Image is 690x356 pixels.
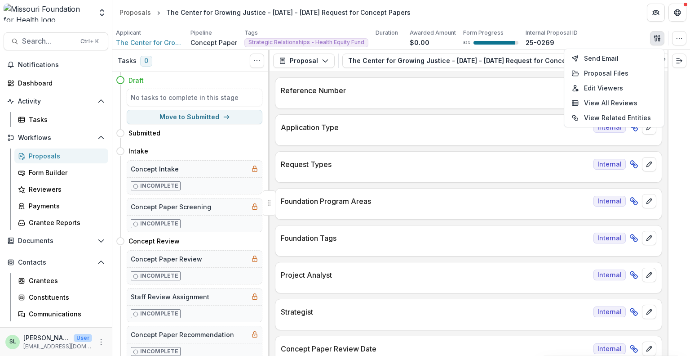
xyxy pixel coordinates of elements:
span: Search... [22,37,75,45]
h4: Draft [128,76,144,85]
div: Communications [29,309,101,319]
h5: Concept Paper Screening [131,202,211,212]
span: Contacts [18,259,94,266]
p: Form Progress [463,29,504,37]
p: 25-0269 [526,38,554,47]
div: Reviewers [29,185,101,194]
span: Internal [593,159,626,170]
button: edit [642,231,656,245]
p: 92 % [463,40,470,46]
div: Proposals [119,8,151,17]
p: Project Analyst [281,270,590,280]
button: Get Help [668,4,686,22]
span: Internal [593,306,626,317]
p: Incomplete [140,182,178,190]
button: Move to Submitted [127,110,262,124]
a: Grantee Reports [14,215,108,230]
p: Foundation Program Areas [281,196,590,207]
p: Incomplete [140,220,178,228]
div: Grantee Reports [29,218,101,227]
a: Proposals [116,6,155,19]
p: Concept Paper [190,38,237,47]
div: Grantees [29,276,101,285]
h5: Concept Paper Recommendation [131,330,234,339]
p: Applicant [116,29,141,37]
a: Form Builder [14,165,108,180]
span: 0 [140,56,152,67]
p: Duration [376,29,398,37]
button: Open Data & Reporting [4,325,108,339]
button: Expand right [672,54,686,68]
div: Dashboard [18,78,101,88]
div: Proposals [29,151,101,161]
button: edit [642,342,656,356]
span: Internal [593,270,626,280]
span: Activity [18,98,94,105]
a: Reviewers [14,182,108,197]
a: Communications [14,306,108,321]
span: Notifications [18,61,105,69]
a: Tasks [14,112,108,127]
button: The Center for Growing Justice - [DATE] - [DATE] Request for Concept Papers1 [342,54,624,68]
button: edit [642,157,656,171]
a: Constituents [14,290,108,305]
h5: Staff Review Assignment [131,292,209,302]
h5: No tasks to complete in this stage [131,93,258,102]
span: Documents [18,237,94,245]
p: Application Type [281,122,590,133]
p: Awarded Amount [410,29,456,37]
span: Internal [593,196,626,207]
p: $0.00 [410,38,429,47]
button: edit [642,194,656,208]
h3: Tasks [118,57,137,65]
p: Incomplete [140,347,178,356]
span: Workflows [18,134,94,142]
img: Missouri Foundation for Health logo [4,4,92,22]
p: Tags [244,29,258,37]
button: edit [642,305,656,319]
a: Proposals [14,149,108,163]
h4: Submitted [128,128,160,138]
button: Toggle View Cancelled Tasks [250,54,264,68]
p: Internal Proposal ID [526,29,578,37]
div: Payments [29,201,101,211]
h5: Concept Intake [131,164,179,174]
p: Incomplete [140,310,178,318]
nav: breadcrumb [116,6,414,19]
a: Grantees [14,273,108,288]
p: User [74,334,92,342]
p: Request Types [281,159,590,170]
p: Reference Number [281,85,590,96]
div: Tasks [29,115,101,124]
button: More [96,337,106,347]
p: Strategist [281,306,590,317]
button: Open Contacts [4,255,108,270]
div: Ctrl + K [79,36,101,46]
button: Notifications [4,58,108,72]
button: edit [642,268,656,282]
a: Payments [14,198,108,213]
button: Open Workflows [4,131,108,145]
h4: Concept Review [128,236,180,246]
h4: Intake [128,146,148,156]
p: [EMAIL_ADDRESS][DOMAIN_NAME] [23,342,92,351]
div: Sada Lindsey [9,339,16,345]
span: Strategic Relationships - Health Equity Fund [248,39,364,45]
button: Search... [4,32,108,50]
button: Partners [647,4,665,22]
p: [PERSON_NAME] [23,333,70,342]
button: Open Documents [4,234,108,248]
a: The Center for Growing Justice [116,38,183,47]
div: Form Builder [29,168,101,177]
button: Proposal [273,54,335,68]
button: Open Activity [4,94,108,108]
span: Internal [593,233,626,243]
p: Pipeline [190,29,212,37]
h5: Concept Paper Review [131,254,202,264]
a: Dashboard [4,76,108,90]
button: Open entity switcher [96,4,108,22]
p: Incomplete [140,272,178,280]
div: Constituents [29,293,101,302]
span: Internal [593,343,626,354]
